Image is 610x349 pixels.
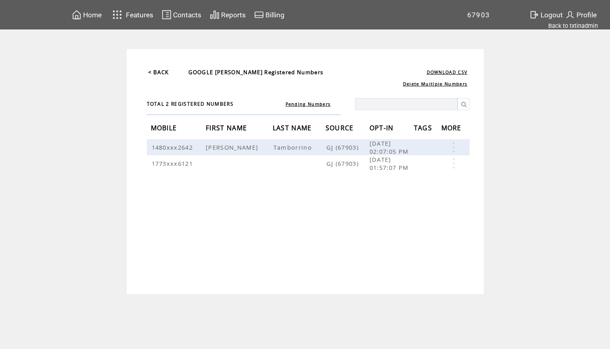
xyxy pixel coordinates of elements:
span: [DATE] 02:07:05 PM [370,139,411,155]
a: < BACK [148,69,169,76]
span: Billing [265,11,284,19]
a: MOBILE [151,125,179,130]
a: TAGS [414,125,434,130]
a: Back to txtinadmin [548,22,598,29]
a: Logout [528,8,564,21]
span: Profile [577,11,597,19]
span: 67903 [467,11,490,19]
img: home.svg [72,10,81,20]
span: TAGS [414,121,434,136]
span: [DATE] 01:57:07 PM [370,155,411,171]
a: Profile [564,8,598,21]
span: 1773xxx6121 [152,159,195,167]
span: 1480xxx2642 [152,143,195,151]
a: OPT-IN [370,125,396,130]
span: Home [83,11,102,19]
a: Home [71,8,103,21]
span: Tamborrino [274,143,314,151]
a: Pending Numbers [286,101,331,107]
span: MORE [441,121,464,136]
span: MOBILE [151,121,179,136]
span: FIRST NAME [206,121,249,136]
a: Reports [209,8,247,21]
a: DOWNLOAD CSV [427,69,468,75]
a: Features [109,7,155,23]
span: Logout [541,11,563,19]
span: TOTAL 2 REGISTERED NUMBERS [147,100,234,107]
span: OPT-IN [370,121,396,136]
span: Contacts [173,11,201,19]
img: exit.svg [529,10,539,20]
span: GOOGLE [PERSON_NAME] Registered Numbers [188,69,324,76]
img: profile.svg [565,10,575,20]
span: GJ (67903) [326,143,361,151]
span: [PERSON_NAME] [206,143,260,151]
a: SOURCE [326,125,356,130]
img: contacts.svg [162,10,171,20]
a: LAST NAME [273,125,314,130]
span: Reports [221,11,246,19]
span: SOURCE [326,121,356,136]
img: chart.svg [210,10,219,20]
span: GJ (67903) [326,159,361,167]
a: Contacts [161,8,203,21]
a: Delete Multiple Numbers [403,81,468,87]
a: FIRST NAME [206,125,249,130]
img: creidtcard.svg [254,10,264,20]
img: features.svg [110,8,124,21]
a: Billing [253,8,286,21]
span: Features [126,11,153,19]
span: LAST NAME [273,121,314,136]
